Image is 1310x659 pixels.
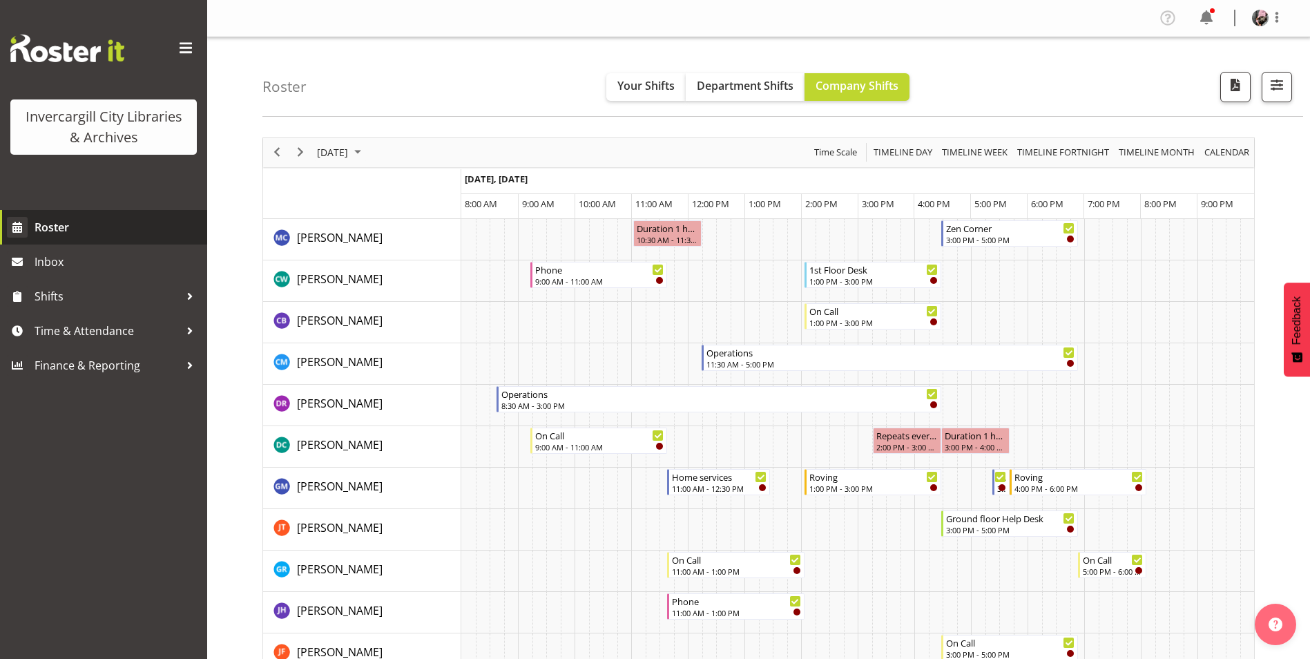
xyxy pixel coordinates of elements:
[941,510,1078,537] div: Glen Tomlinson"s event - Ground floor Help Desk Begin From Thursday, October 9, 2025 at 3:00:00 P...
[805,303,941,329] div: Chris Broad"s event - On Call Begin From Thursday, October 9, 2025 at 1:00:00 PM GMT+13:00 Ends A...
[997,470,1006,484] div: New book tagging
[946,524,1075,535] div: 3:00 PM - 5:00 PM
[297,395,383,412] a: [PERSON_NAME]
[10,35,124,62] img: Rosterit website logo
[805,262,941,288] div: Catherine Wilson"s event - 1st Floor Desk Begin From Thursday, October 9, 2025 at 1:00:00 PM GMT+...
[297,602,383,619] a: [PERSON_NAME]
[297,520,383,535] span: [PERSON_NAME]
[805,73,909,101] button: Company Shifts
[263,260,461,302] td: Catherine Wilson resource
[617,78,675,93] span: Your Shifts
[297,312,383,329] a: [PERSON_NAME]
[35,251,200,272] span: Inbox
[501,387,938,401] div: Operations
[1284,283,1310,376] button: Feedback - Show survey
[946,221,1075,235] div: Zen Corner
[871,144,935,161] button: Timeline Day
[35,355,180,376] span: Finance & Reporting
[35,286,180,307] span: Shifts
[297,562,383,577] span: [PERSON_NAME]
[633,220,702,247] div: Aurora Catu"s event - Duration 1 hours - Aurora Catu Begin From Thursday, October 9, 2025 at 10:3...
[635,198,673,210] span: 11:00 AM
[24,106,183,148] div: Invercargill City Libraries & Archives
[297,229,383,246] a: [PERSON_NAME]
[465,173,528,185] span: [DATE], [DATE]
[297,354,383,370] a: [PERSON_NAME]
[1291,296,1303,345] span: Feedback
[297,519,383,536] a: [PERSON_NAME]
[672,470,767,484] div: Home services
[697,78,793,93] span: Department Shifts
[265,138,289,167] div: previous period
[530,428,667,454] div: Donald Cunningham"s event - On Call Begin From Thursday, October 9, 2025 at 9:00:00 AM GMT+13:00 ...
[535,441,664,452] div: 9:00 AM - 11:00 AM
[812,144,860,161] button: Time Scale
[1088,198,1120,210] span: 7:00 PM
[941,144,1009,161] span: Timeline Week
[1252,10,1269,26] img: keyu-chenf658e1896ed4c5c14a0b283e0d53a179.png
[706,359,1075,370] div: 11:30 AM - 5:00 PM
[297,479,383,494] span: [PERSON_NAME]
[1117,144,1197,161] button: Timeline Month
[1269,618,1282,631] img: help-xxl-2.png
[997,483,1006,494] div: 3:45 PM - 4:00 PM
[268,144,287,161] button: Previous
[702,345,1078,371] div: Cindy Mulrooney"s event - Operations Begin From Thursday, October 9, 2025 at 11:30:00 AM GMT+13:0...
[873,428,941,454] div: Donald Cunningham"s event - Repeats every thursday - Donald Cunningham Begin From Thursday, Octob...
[1010,469,1146,495] div: Gabriel McKay Smith"s event - Roving Begin From Thursday, October 9, 2025 at 4:00:00 PM GMT+13:00...
[686,73,805,101] button: Department Shifts
[297,396,383,411] span: [PERSON_NAME]
[289,138,312,167] div: next period
[535,428,664,442] div: On Call
[315,144,367,161] button: October 2025
[297,437,383,453] a: [PERSON_NAME]
[263,302,461,343] td: Chris Broad resource
[940,144,1010,161] button: Timeline Week
[312,138,369,167] div: October 9, 2025
[1144,198,1177,210] span: 8:00 PM
[297,603,383,618] span: [PERSON_NAME]
[297,478,383,495] a: [PERSON_NAME]
[1203,144,1251,161] span: calendar
[941,220,1078,247] div: Aurora Catu"s event - Zen Corner Begin From Thursday, October 9, 2025 at 3:00:00 PM GMT+13:00 End...
[945,428,1006,442] div: Duration 1 hours - [PERSON_NAME]
[291,144,310,161] button: Next
[876,428,938,442] div: Repeats every [DATE] - [PERSON_NAME]
[1016,144,1110,161] span: Timeline Fortnight
[1201,198,1233,210] span: 9:00 PM
[816,78,898,93] span: Company Shifts
[809,483,938,494] div: 1:00 PM - 3:00 PM
[1117,144,1196,161] span: Timeline Month
[862,198,894,210] span: 3:00 PM
[637,234,698,245] div: 10:30 AM - 11:30 AM
[297,313,383,328] span: [PERSON_NAME]
[805,469,941,495] div: Gabriel McKay Smith"s event - Roving Begin From Thursday, October 9, 2025 at 1:00:00 PM GMT+13:00...
[501,400,938,411] div: 8:30 AM - 3:00 PM
[946,234,1075,245] div: 3:00 PM - 5:00 PM
[809,262,938,276] div: 1st Floor Desk
[263,509,461,551] td: Glen Tomlinson resource
[35,217,200,238] span: Roster
[297,271,383,287] a: [PERSON_NAME]
[35,321,180,341] span: Time & Attendance
[1262,72,1292,102] button: Filter Shifts
[1031,198,1063,210] span: 6:00 PM
[672,607,800,618] div: 11:00 AM - 1:00 PM
[672,566,800,577] div: 11:00 AM - 1:00 PM
[1078,552,1146,578] div: Grace Roscoe-Squires"s event - On Call Begin From Thursday, October 9, 2025 at 5:00:00 PM GMT+13:...
[945,441,1006,452] div: 3:00 PM - 4:00 PM
[263,426,461,468] td: Donald Cunningham resource
[667,552,804,578] div: Grace Roscoe-Squires"s event - On Call Begin From Thursday, October 9, 2025 at 11:00:00 AM GMT+13...
[535,262,664,276] div: Phone
[606,73,686,101] button: Your Shifts
[876,441,938,452] div: 2:00 PM - 3:00 PM
[805,198,838,210] span: 2:00 PM
[672,483,767,494] div: 11:00 AM - 12:30 PM
[1015,144,1112,161] button: Fortnight
[1014,470,1143,484] div: Roving
[667,593,804,620] div: Jill Harpur"s event - Phone Begin From Thursday, October 9, 2025 at 11:00:00 AM GMT+13:00 Ends At...
[263,592,461,633] td: Jill Harpur resource
[316,144,349,161] span: [DATE]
